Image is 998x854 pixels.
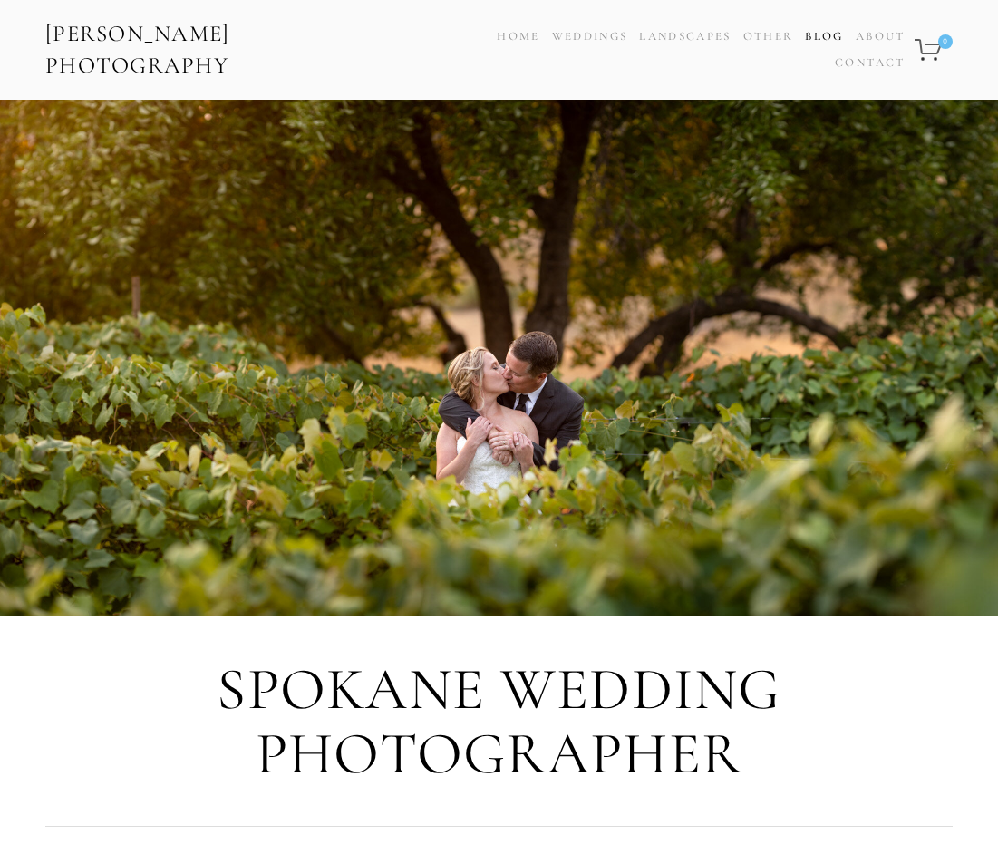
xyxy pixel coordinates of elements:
[805,24,843,50] a: Blog
[856,24,906,50] a: About
[835,50,905,76] a: Contact
[552,29,628,44] a: Weddings
[912,28,954,72] a: 0 items in cart
[639,29,731,44] a: Landscapes
[45,657,953,787] h1: Spokane Wedding Photographer
[743,29,794,44] a: Other
[497,24,539,50] a: Home
[938,34,953,49] span: 0
[44,14,418,86] a: [PERSON_NAME] Photography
